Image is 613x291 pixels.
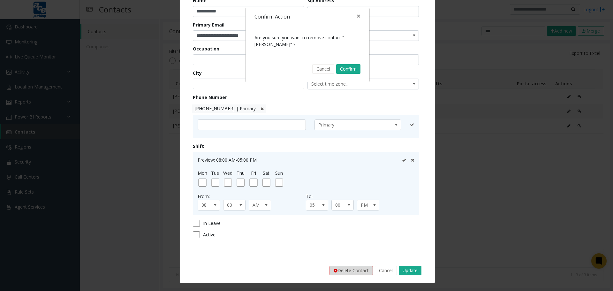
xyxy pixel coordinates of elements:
[357,11,360,20] span: ×
[336,64,360,74] button: Confirm
[312,64,334,74] button: Cancel
[246,25,369,57] div: Are you sure you want to remove contact "[PERSON_NAME]" ?
[254,13,290,20] h4: Confirm Action
[352,8,365,24] button: Close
